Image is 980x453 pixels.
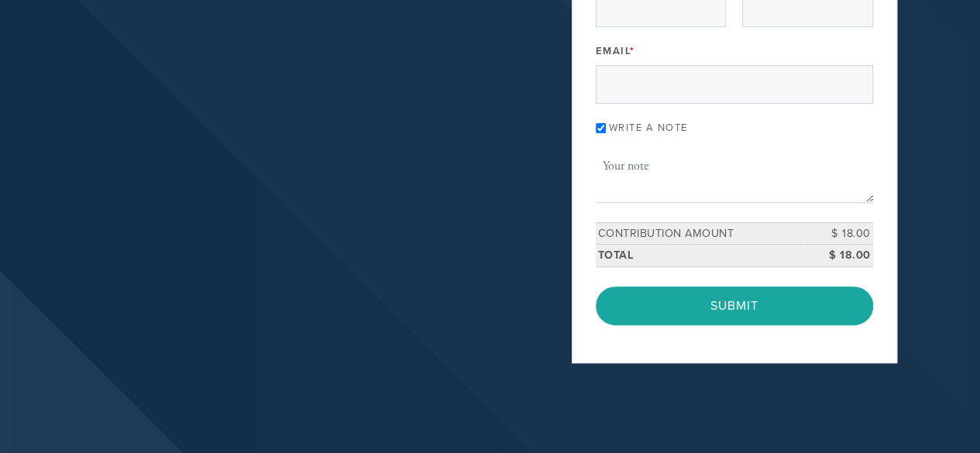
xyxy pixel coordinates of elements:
td: Contribution Amount [596,222,803,245]
input: Submit [596,287,873,325]
label: Email [596,44,635,58]
td: $ 18.00 [803,222,873,245]
span: This field is required. [630,45,635,57]
td: $ 18.00 [803,245,873,267]
td: Total [596,245,803,267]
label: Write a note [609,122,688,134]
